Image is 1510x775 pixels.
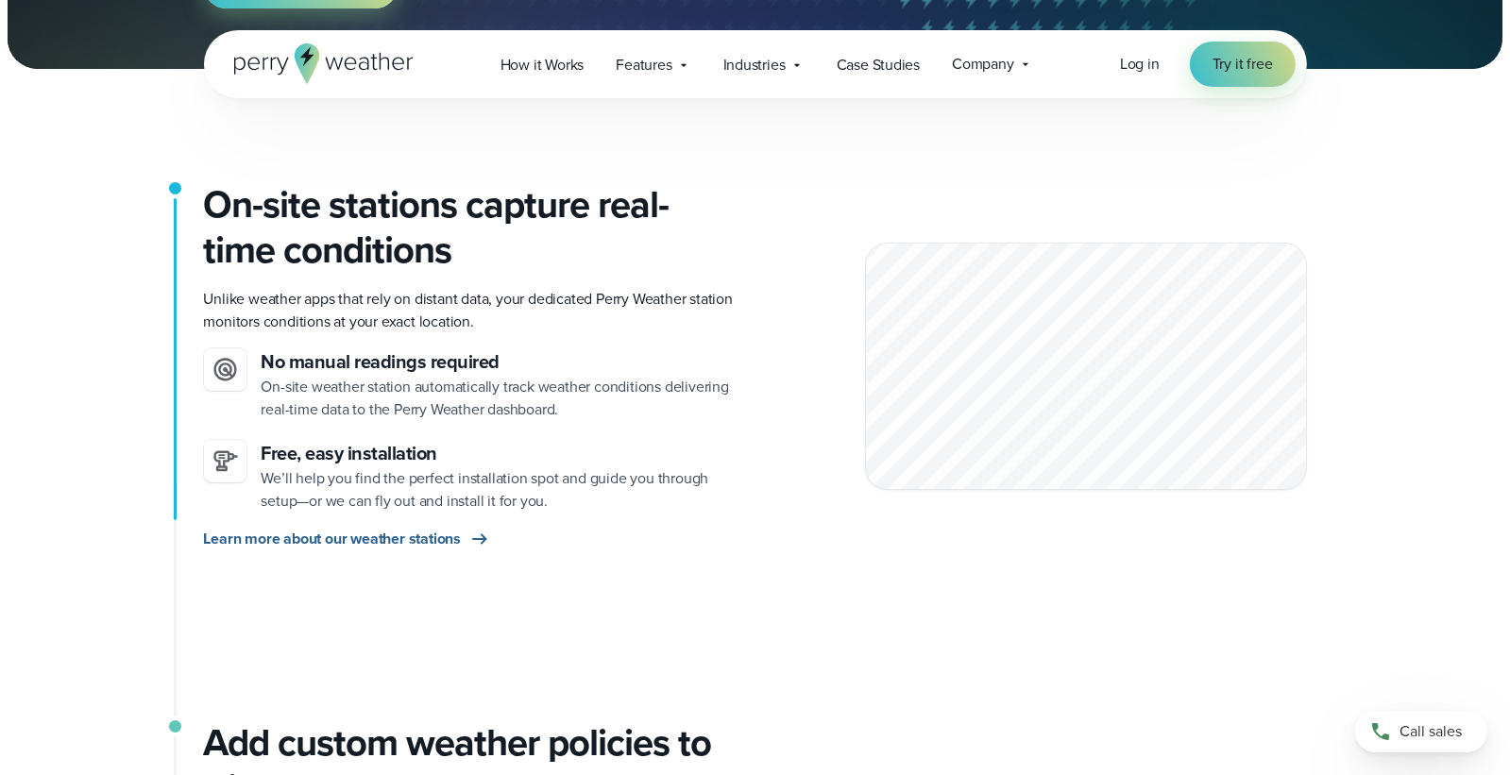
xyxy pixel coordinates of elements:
[262,467,740,513] p: We’ll help you find the perfect installation spot and guide you through setup—or we can fly out a...
[501,54,585,76] span: How it Works
[1213,53,1273,76] span: Try it free
[1190,42,1296,87] a: Try it free
[204,528,492,550] a: Learn more about our weather stations
[952,53,1014,76] span: Company
[1355,711,1487,752] a: Call sales
[1120,53,1160,76] a: Log in
[1120,53,1160,75] span: Log in
[262,440,740,467] h3: Free, easy installation
[204,182,740,273] h2: On-site stations capture real-time conditions
[262,348,740,376] h3: No manual readings required
[616,54,671,76] span: Features
[484,45,601,84] a: How it Works
[837,54,921,76] span: Case Studies
[1400,720,1462,743] span: Call sales
[204,528,462,550] span: Learn more about our weather stations
[204,288,740,333] p: Unlike weather apps that rely on distant data, your dedicated Perry Weather station monitors cond...
[723,54,786,76] span: Industries
[821,45,937,84] a: Case Studies
[262,376,740,421] p: On-site weather station automatically track weather conditions delivering real-time data to the P...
